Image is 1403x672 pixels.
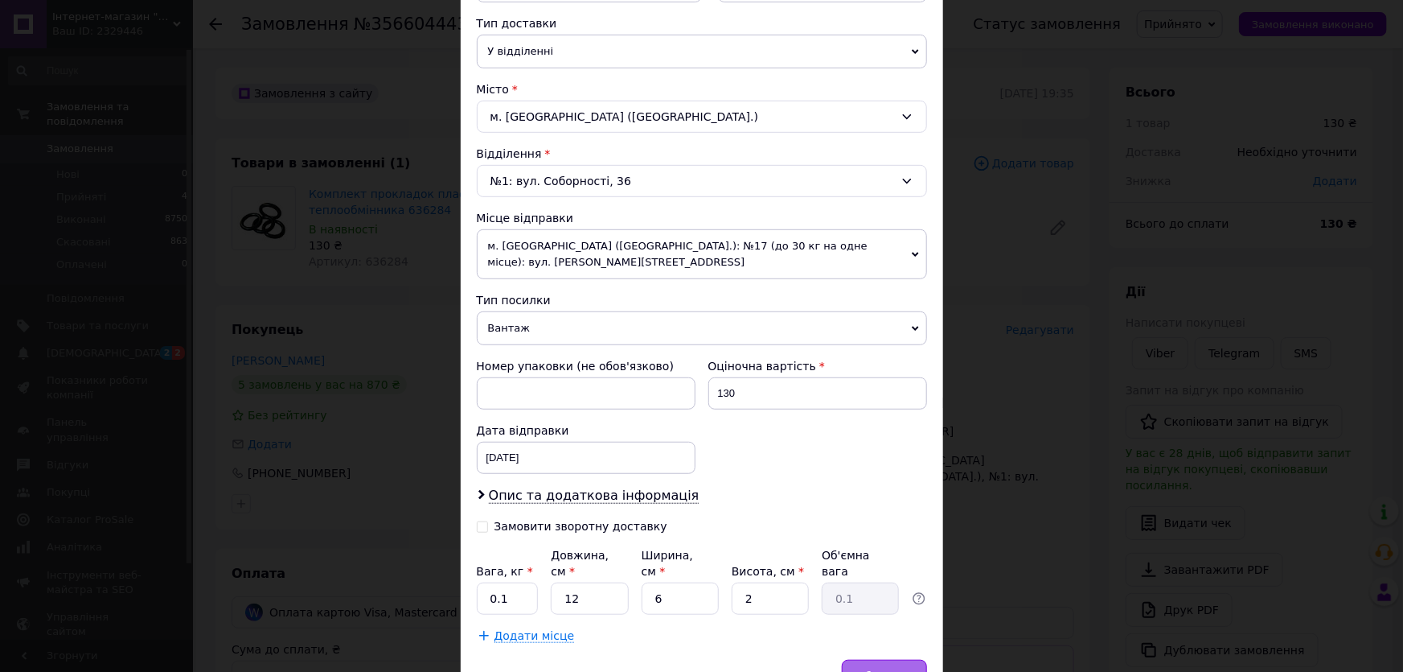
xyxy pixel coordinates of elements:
[477,146,927,162] div: Відділення
[489,488,699,504] span: Опис та додаткова інформація
[477,101,927,133] div: м. [GEOGRAPHIC_DATA] ([GEOGRAPHIC_DATA].)
[732,565,804,578] label: Висота, см
[551,549,609,578] label: Довжина, см
[494,520,667,534] div: Замовити зворотну доставку
[477,81,927,97] div: Місто
[477,423,695,439] div: Дата відправки
[494,629,575,643] span: Додати місце
[477,294,551,307] span: Тип посилки
[477,358,695,374] div: Номер упаковки (не обов'язково)
[477,311,927,345] span: Вантаж
[822,547,899,579] div: Об'ємна вага
[477,165,927,197] div: №1: вул. Соборності, 36
[477,212,574,225] span: Місце відправки
[642,549,693,578] label: Ширина, см
[477,35,927,68] span: У відділенні
[477,565,533,578] label: Вага, кг
[477,229,927,279] span: м. [GEOGRAPHIC_DATA] ([GEOGRAPHIC_DATA].): №17 (до 30 кг на одне місце): вул. [PERSON_NAME][STREE...
[477,17,557,30] span: Тип доставки
[708,358,927,374] div: Оціночна вартість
